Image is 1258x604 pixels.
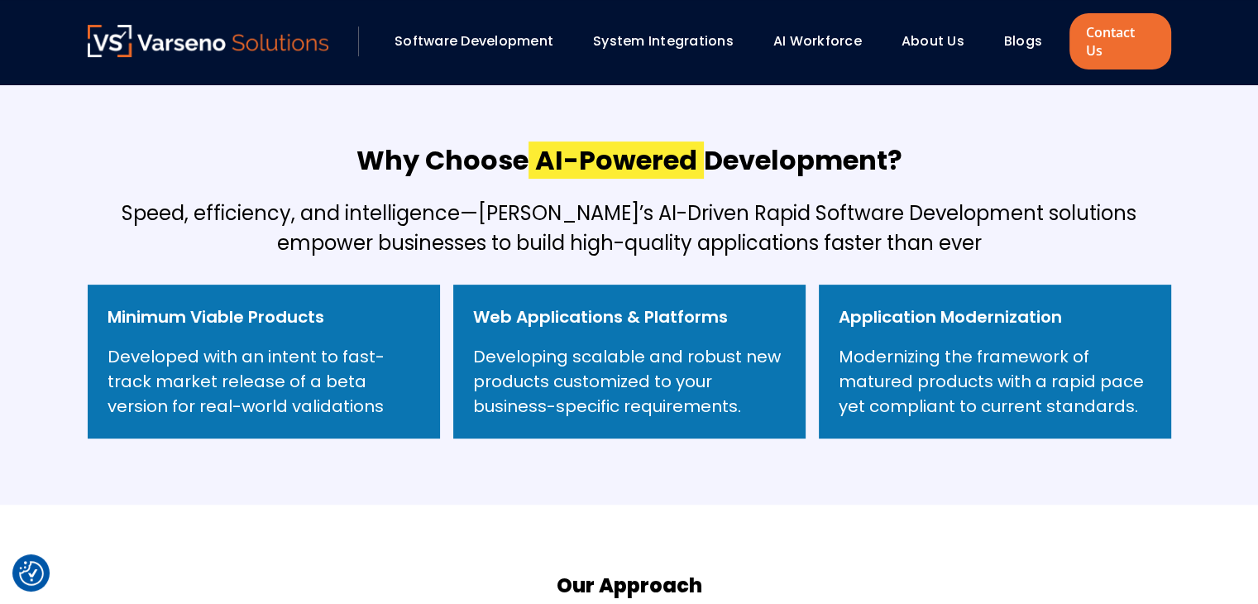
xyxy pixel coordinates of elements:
[902,31,964,50] a: About Us
[88,199,1171,258] h5: Speed, efficiency, and intelligence—[PERSON_NAME]’s AI-Driven Rapid Software Development solution...
[473,344,786,419] p: Developing scalable and robust new products customized to your business-specific requirements.
[19,561,44,586] button: Cookie Settings
[593,31,734,50] a: System Integrations
[88,571,1171,601] h5: Our Approach
[765,27,885,55] div: AI Workforce
[88,25,329,57] img: Varseno Solutions – Product Engineering & IT Services
[108,344,420,419] p: Developed with an intent to fast-track market release of a beta version for real-world validations
[585,27,757,55] div: System Integrations
[88,25,329,58] a: Varseno Solutions – Product Engineering & IT Services
[19,561,44,586] img: Revisit consent button
[1069,13,1170,70] a: Contact Us
[356,142,902,179] h2: Why Choose Development?
[893,27,988,55] div: About Us
[773,31,862,50] a: AI Workforce
[108,304,324,329] h6: Minimum Viable Products
[473,304,728,329] h6: Web Applications & Platforms
[1004,31,1042,50] a: Blogs
[386,27,576,55] div: Software Development
[529,141,704,179] span: AI-Powered
[839,344,1151,419] p: Modernizing the framework of matured products with a rapid pace yet compliant to current standards.
[996,27,1065,55] div: Blogs
[395,31,553,50] a: Software Development
[839,304,1062,329] h6: Application Modernization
